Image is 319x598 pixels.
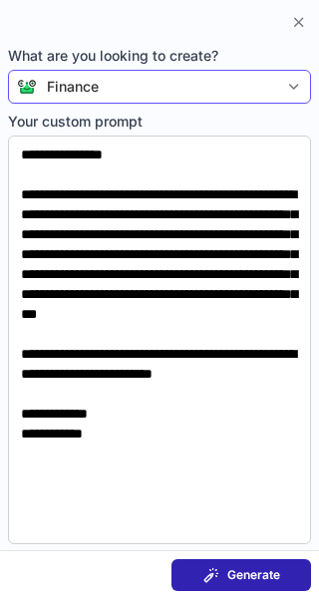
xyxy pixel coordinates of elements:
span: Generate [227,567,280,583]
textarea: Your custom prompt [8,136,311,544]
img: Connie from ContactOut [9,79,37,95]
span: What are you looking to create? [8,46,311,66]
span: Your custom prompt [8,112,311,132]
div: Finance [47,77,99,97]
button: Generate [171,559,311,591]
